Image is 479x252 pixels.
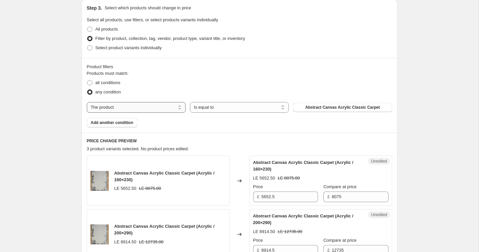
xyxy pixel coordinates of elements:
[87,138,392,144] h6: PRICE CHANGE PREVIEW
[139,239,164,245] strike: LE 12735.00
[95,45,162,50] span: Select product variants individually
[87,5,102,11] h2: Step 3.
[114,185,136,192] div: LE 5652.50
[95,36,245,41] span: Filter by product, collection, tag, vendor, product type, variant title, or inventory
[257,194,259,199] span: £
[87,71,129,76] span: Products must match:
[253,160,354,172] span: Abstract Canvas Acrylic Classic Carpet (Acrylic / 160×230)
[323,238,357,243] span: Compare at price
[87,146,189,151] span: 3 product variants selected. No product prices edited:
[278,228,302,235] strike: LE 12735.00
[371,159,387,164] span: Unedited
[305,105,380,110] span: Abstract Canvas Acrylic Classic Carpet
[253,228,275,235] div: LE 8914.50
[323,184,357,189] span: Compare at price
[253,238,263,243] span: Price
[253,184,263,189] span: Price
[253,213,354,225] span: Abstract Canvas Acrylic Classic Carpet (Acrylic / 200×290)
[104,5,191,11] p: Select which products should change in price
[90,171,109,191] img: 78_5332e4f9-90a3-470c-a122-36c9f1d46464_80x.jpg
[95,27,118,32] span: All products
[87,118,137,127] button: Add another condition
[87,63,392,70] div: Product filters
[253,175,275,182] div: LE 5652.50
[90,224,109,244] img: 78_5332e4f9-90a3-470c-a122-36c9f1d46464_80x.jpg
[293,103,392,112] button: Abstract Canvas Acrylic Classic Carpet
[278,175,300,182] strike: LE 8075.00
[91,120,133,125] span: Add another condition
[139,185,161,192] strike: LE 8075.00
[371,212,387,217] span: Unedited
[87,17,218,22] span: Select all products, use filters, or select products variants individually
[114,239,136,245] div: LE 8914.50
[114,224,215,235] span: Abstract Canvas Acrylic Classic Carpet (Acrylic / 200×290)
[114,171,215,182] span: Abstract Canvas Acrylic Classic Carpet (Acrylic / 160×230)
[327,194,330,199] span: £
[95,89,121,94] span: any condition
[95,80,120,85] span: all conditions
